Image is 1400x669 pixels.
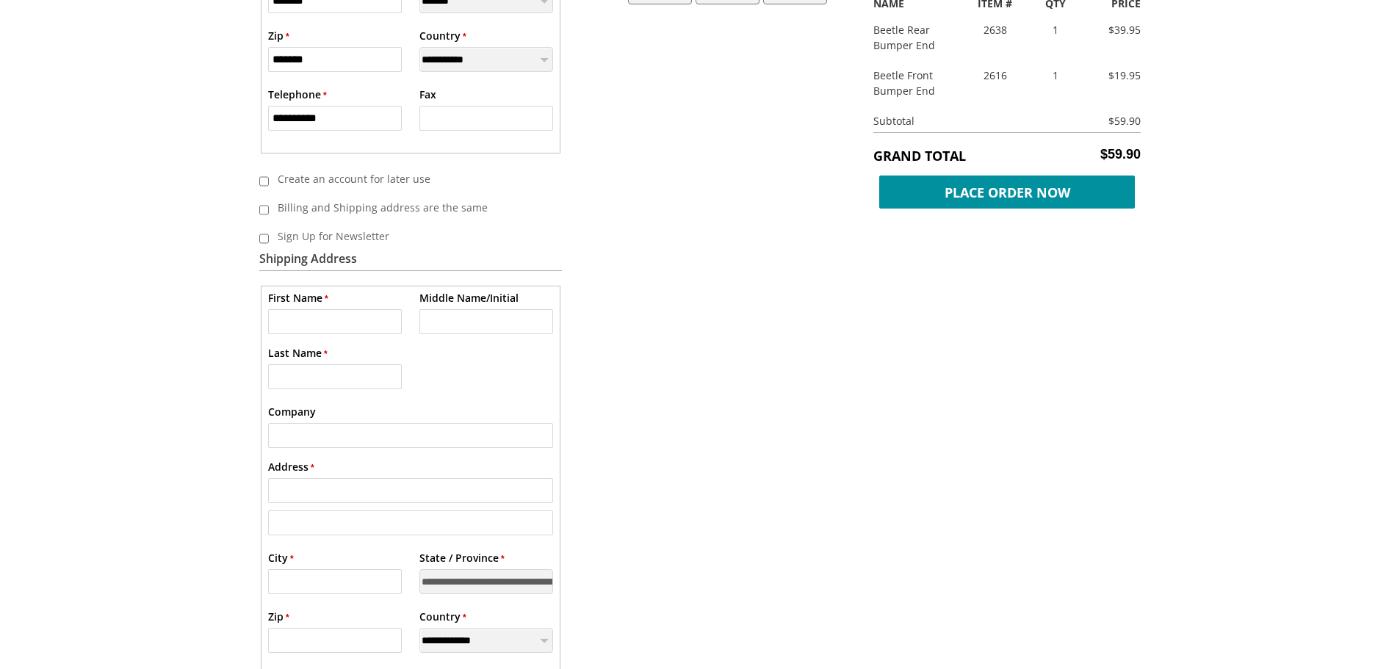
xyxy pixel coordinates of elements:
label: Address [268,459,314,474]
label: Billing and Shipping address are the same [269,195,542,220]
label: City [268,550,294,565]
div: $59.90 [1094,113,1141,129]
div: $19.95 [1079,68,1152,83]
label: Telephone [268,87,327,102]
div: Beetle Rear Bumper End [862,22,959,53]
div: Subtotal [862,113,1094,129]
div: 2638 [959,22,1031,37]
label: Fax [419,87,436,102]
label: Zip [268,28,289,43]
label: Country [419,28,466,43]
label: Middle Name/Initial [419,290,519,305]
label: Company [268,404,316,419]
div: 2616 [959,68,1031,83]
label: Last Name [268,345,328,361]
label: Country [419,609,466,624]
span: Place Order Now [879,176,1135,209]
button: Place Order Now [873,172,1141,205]
div: Beetle Front Bumper End [862,68,959,98]
span: $59.90 [1100,147,1141,162]
label: Zip [268,609,289,624]
div: $39.95 [1079,22,1152,37]
label: State / Province [419,550,505,565]
div: 1 [1031,22,1080,37]
h5: Grand Total [873,147,1141,164]
div: 1 [1031,68,1080,83]
label: Create an account for later use [269,167,542,191]
label: First Name [268,290,328,305]
label: Sign Up for Newsletter [269,224,542,248]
